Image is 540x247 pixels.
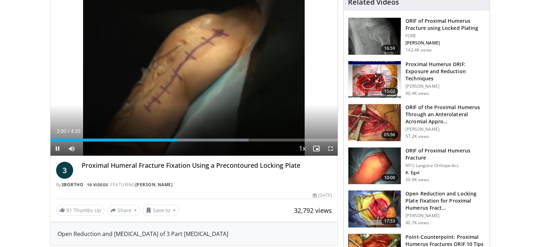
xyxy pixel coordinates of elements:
span: 15:02 [381,88,398,95]
button: Mute [65,141,79,156]
a: 15:02 Proximal Humerus ORIF: Exposure and Reduction Techniques [PERSON_NAME] 90.4K views [348,61,485,98]
button: Enable picture-in-picture mode [309,141,323,156]
p: [PERSON_NAME] [405,40,485,46]
a: 17:53 Open Reduction and Locking Plate Fixation for Proximal Humerus Fract… [PERSON_NAME] 40.7K v... [348,190,485,228]
h3: Proximal Humerus ORIF: Exposure and Reduction Techniques [405,61,485,82]
a: 10 Videos [85,182,111,188]
a: 16:59 ORIF of Proximal Humerus Fracture using Locked Plating FORE [PERSON_NAME] 142.4K views [348,17,485,55]
h3: ORIF of the Proximal Humerus Through an Anterolateral Acromial Appro… [405,104,485,125]
div: [DATE] [313,192,332,199]
span: 16:59 [381,45,398,52]
a: 3bortho [61,182,84,188]
span: 05:56 [381,131,398,138]
h3: ORIF of Proximal Humerus Fracture [405,147,485,161]
img: Q2xRg7exoPLTwO8X4xMDoxOjBzMTt2bJ.150x105_q85_crop-smart_upscale.jpg [348,190,401,227]
p: [PERSON_NAME] [405,213,485,219]
span: 17:53 [381,218,398,225]
a: 81 Thumbs Up [56,205,104,216]
img: 270515_0000_1.png.150x105_q85_crop-smart_upscale.jpg [348,147,401,184]
p: 57.2K views [405,134,429,139]
button: Fullscreen [323,141,338,156]
div: By FEATURING [56,182,332,188]
span: 10:00 [381,174,398,181]
div: Open Reduction and [MEDICAL_DATA] of 3 Part [MEDICAL_DATA] [58,230,331,238]
p: 142.4K views [405,47,431,53]
a: [PERSON_NAME] [135,182,173,188]
button: Save to [143,205,179,216]
a: 05:56 ORIF of the Proximal Humerus Through an Anterolateral Acromial Appro… [PERSON_NAME] 57.2K v... [348,104,485,141]
p: 90.4K views [405,91,429,96]
a: 10:00 ORIF of Proximal Humerus Fracture NYU Langone Orthopedics K. Egol 50.9K views [348,147,485,185]
button: Share [107,205,140,216]
span: / [68,128,70,134]
span: 4:33 [71,128,81,134]
p: [PERSON_NAME] [405,84,485,89]
p: 50.9K views [405,177,429,183]
h3: Open Reduction and Locking Plate Fixation for Proximal Humerus Fract… [405,190,485,211]
img: Mighell_-_Locked_Plating_for_Proximal_Humerus_Fx_100008672_2.jpg.150x105_q85_crop-smart_upscale.jpg [348,18,401,55]
img: gardner_3.png.150x105_q85_crop-smart_upscale.jpg [348,104,401,141]
img: gardener_hum_1.png.150x105_q85_crop-smart_upscale.jpg [348,61,401,98]
p: NYU Langone Orthopedics [405,163,485,168]
p: K. Egol [405,170,485,176]
p: [PERSON_NAME] [405,127,485,132]
p: 40.7K views [405,220,429,226]
h4: Proximal Humeral Fracture Fixation Using a Precontoured Locking Plate [82,162,332,170]
button: Pause [50,141,65,156]
span: 81 [66,207,72,214]
span: 32,792 views [294,206,332,215]
h3: ORIF of Proximal Humerus Fracture using Locked Plating [405,17,485,32]
span: 2:00 [57,128,66,134]
p: FORE [405,33,485,39]
button: Playback Rate [295,141,309,156]
div: Progress Bar [50,139,338,141]
a: 3 [56,162,73,179]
